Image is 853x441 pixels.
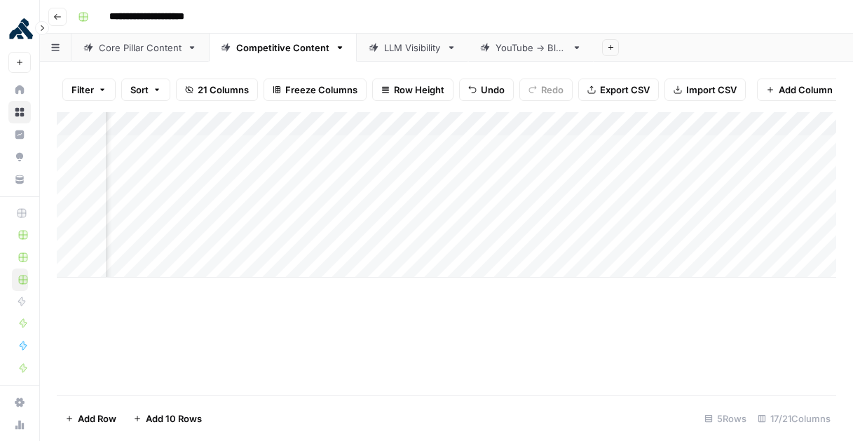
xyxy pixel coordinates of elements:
[357,34,468,62] a: LLM Visibility
[394,83,444,97] span: Row Height
[8,123,31,146] a: Insights
[384,41,441,55] div: LLM Visibility
[57,407,125,430] button: Add Row
[71,34,209,62] a: Core Pillar Content
[71,83,94,97] span: Filter
[459,79,514,101] button: Undo
[664,79,746,101] button: Import CSV
[125,407,210,430] button: Add 10 Rows
[699,407,752,430] div: 5 Rows
[481,83,505,97] span: Undo
[99,41,182,55] div: Core Pillar Content
[578,79,659,101] button: Export CSV
[236,41,329,55] div: Competitive Content
[8,101,31,123] a: Browse
[600,83,650,97] span: Export CSV
[8,11,31,46] button: Workspace: Kong
[686,83,737,97] span: Import CSV
[285,83,357,97] span: Freeze Columns
[176,79,258,101] button: 21 Columns
[541,83,564,97] span: Redo
[146,412,202,426] span: Add 10 Rows
[8,168,31,191] a: Your Data
[121,79,170,101] button: Sort
[752,407,836,430] div: 17/21 Columns
[130,83,149,97] span: Sort
[372,79,453,101] button: Row Height
[757,79,842,101] button: Add Column
[8,414,31,436] a: Usage
[264,79,367,101] button: Freeze Columns
[468,34,594,62] a: YouTube -> Blog
[519,79,573,101] button: Redo
[8,146,31,168] a: Opportunities
[8,16,34,41] img: Kong Logo
[209,34,357,62] a: Competitive Content
[8,79,31,101] a: Home
[496,41,566,55] div: YouTube -> Blog
[198,83,249,97] span: 21 Columns
[62,79,116,101] button: Filter
[78,412,116,426] span: Add Row
[779,83,833,97] span: Add Column
[8,391,31,414] a: Settings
